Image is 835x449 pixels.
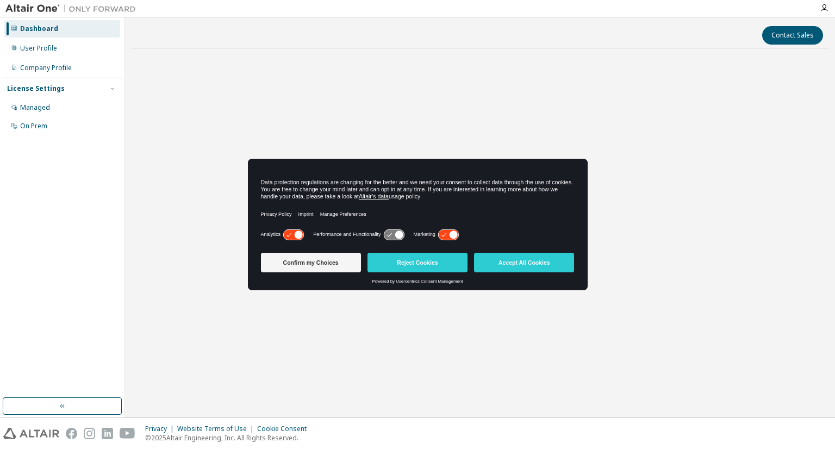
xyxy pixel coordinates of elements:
[20,103,50,112] div: Managed
[20,64,72,72] div: Company Profile
[177,425,257,433] div: Website Terms of Use
[145,425,177,433] div: Privacy
[20,122,47,130] div: On Prem
[102,428,113,439] img: linkedin.svg
[145,433,313,442] p: © 2025 Altair Engineering, Inc. All Rights Reserved.
[7,84,65,93] div: License Settings
[762,26,823,45] button: Contact Sales
[20,44,57,53] div: User Profile
[20,24,58,33] div: Dashboard
[5,3,141,14] img: Altair One
[120,428,135,439] img: youtube.svg
[84,428,95,439] img: instagram.svg
[3,428,59,439] img: altair_logo.svg
[66,428,77,439] img: facebook.svg
[257,425,313,433] div: Cookie Consent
